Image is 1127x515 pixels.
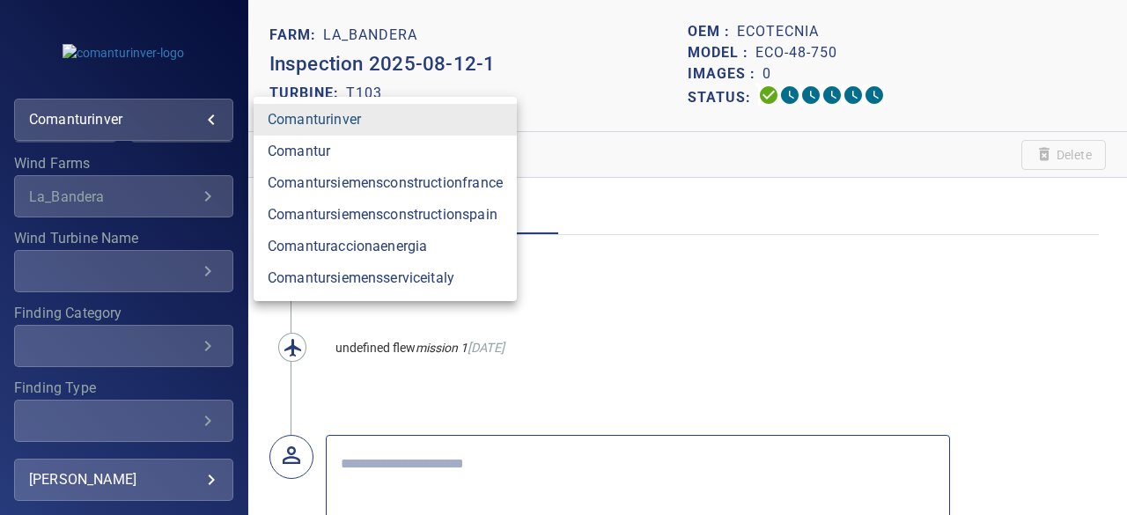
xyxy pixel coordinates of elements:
a: comantursiemensserviceitaly [254,262,517,294]
a: comanturinver [254,104,517,136]
a: comantursiemensconstructionfrance [254,167,517,199]
a: comantursiemensconstructionspain [254,199,517,231]
a: comantur [254,136,517,167]
a: comanturaccionaenergia [254,231,517,262]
